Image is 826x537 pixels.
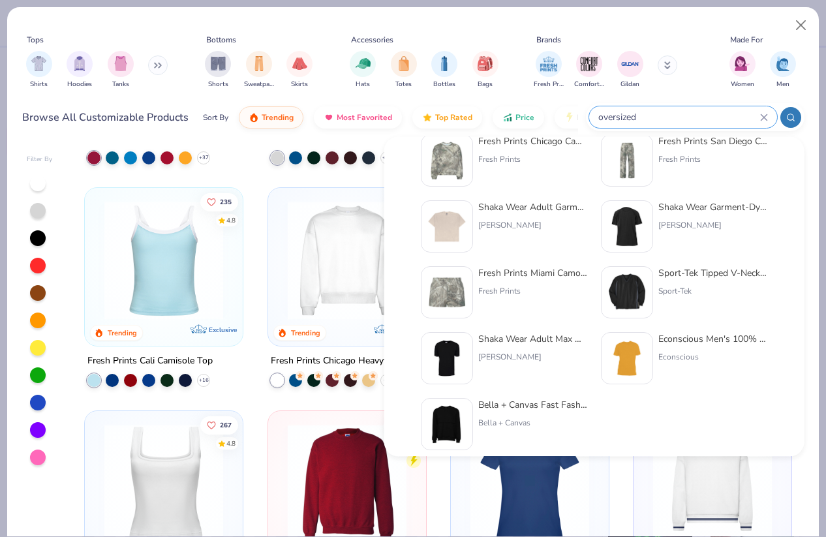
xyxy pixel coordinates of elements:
div: Bella + Canvas [478,418,588,429]
div: Sport-Tek [658,286,768,298]
button: filter button [472,51,498,89]
img: Bags Image [478,56,492,71]
span: + 37 [199,154,209,162]
span: Trending [262,112,294,123]
span: Shorts [208,80,228,89]
button: filter button [770,51,796,89]
div: Bottoms [206,34,236,46]
span: Shirts [30,80,48,89]
div: Shaka Wear Adult Garment-Dyed Drop-Shoulder T-Shirt [478,201,588,215]
div: filter for Comfort Colors [574,51,604,89]
div: filter for Tanks [108,51,134,89]
img: flash.gif [564,112,575,123]
img: Bottles Image [437,56,451,71]
span: Comfort Colors [574,80,604,89]
img: Men Image [776,56,790,71]
div: Fresh Prints Cali Camisole Top [87,353,213,369]
div: Fresh Prints [478,286,588,298]
span: Totes [395,80,412,89]
div: Sort By [203,112,228,123]
button: filter button [205,51,231,89]
img: f02e4b88-0b20-4b85-9247-e46aadf68cfa [607,141,647,181]
span: Exclusive [209,326,237,334]
img: Shirts Image [31,56,46,71]
img: trending.gif [249,112,259,123]
div: Browse All Customizable Products [22,110,189,125]
img: Comfort Colors Image [579,54,599,74]
img: Hats Image [356,56,371,71]
img: Fresh Prints Image [539,54,558,74]
img: Totes Image [397,56,411,71]
button: Close [789,13,814,38]
div: Made For [730,34,763,46]
div: Econscious Men's 100% Organic Cotton Classic Short-Sleeve T-Shirt [658,333,768,346]
button: Top Rated [412,106,482,129]
div: Filter By [27,155,53,164]
button: filter button [286,51,313,89]
button: filter button [729,51,756,89]
img: 464ba24d-ee48-4cd8-a18e-4e3bbd643a12 [427,207,467,247]
span: Bags [478,80,493,89]
div: Fresh Prints Miami Camo Heavyweight Shorts [478,267,588,281]
div: Fresh Prints Chicago Camo Heavyweight Crewneck [478,135,588,149]
span: Men [776,80,789,89]
span: Most Favorited [337,112,392,123]
img: a25d9891-da96-49f3-a35e-76288174bf3a [98,201,230,320]
img: Women Image [735,56,750,71]
div: filter for Sweatpants [244,51,274,89]
div: Fresh Prints Denver Mock Neck Heavyweight Sweatshirt [271,130,423,147]
span: Sweatpants [244,80,274,89]
div: 4.8 [226,216,236,226]
div: Sport-Tek Tipped V-Neck Raglan Wind Shirt [658,267,768,281]
button: Like [200,193,238,211]
div: filter for Hats [350,51,376,89]
img: Gildan Image [620,54,640,74]
span: Fresh Prints [534,80,564,89]
div: Shaka Wear Adult Max Heavyweight T-Shirt [478,333,588,346]
img: Tanks Image [114,56,128,71]
div: Gildan Adult Heavy Blend 8 Oz. 50/50 Hooded Sweatshirt [87,130,240,147]
div: filter for Fresh Prints [534,51,564,89]
div: filter for Bags [472,51,498,89]
div: Fresh Prints [658,154,768,166]
input: Try "T-Shirt" [597,110,760,125]
div: Tops [27,34,44,46]
button: filter button [350,51,376,89]
img: 01dfb416-c527-4bc3-bd2b-5e4ad98f5e9e [427,405,467,445]
img: b0ca8c2d-52c5-4bfb-9741-d3e66161185d [607,273,647,313]
span: Top Rated [435,112,472,123]
button: filter button [617,51,643,89]
img: 2834a241-8172-4889-9840-310950d264e6 [607,207,647,247]
span: Fresh Prints Flash [577,112,645,123]
span: + 9 [384,376,390,384]
div: Fresh Prints San Diego Camo Open Heavyweight Sweatpants [658,135,768,149]
div: Econscious [658,352,768,363]
div: filter for Men [770,51,796,89]
button: filter button [574,51,604,89]
button: filter button [534,51,564,89]
span: Hoodies [67,80,92,89]
button: filter button [108,51,134,89]
div: Accessories [351,34,393,46]
div: filter for Totes [391,51,417,89]
span: 235 [220,199,232,206]
span: 267 [220,422,232,428]
img: Hoodies Image [72,56,87,71]
span: Skirts [291,80,308,89]
div: Bella + Canvas Fast Fashion Unisex Raw Seam Crewneck Sweatshirt [478,399,588,412]
button: Like [383,416,421,434]
div: filter for Hoodies [67,51,93,89]
img: 1358499d-a160-429c-9f1e-ad7a3dc244c9 [281,201,413,320]
button: filter button [391,51,417,89]
button: filter button [431,51,457,89]
div: [PERSON_NAME] [478,220,588,232]
button: Fresh Prints Flash [555,106,705,129]
div: Brands [536,34,561,46]
div: filter for Bottles [431,51,457,89]
span: + 10 [382,154,391,162]
span: Price [515,112,534,123]
div: filter for Skirts [286,51,313,89]
span: Tanks [112,80,129,89]
img: most_fav.gif [324,112,334,123]
button: Most Favorited [314,106,402,129]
